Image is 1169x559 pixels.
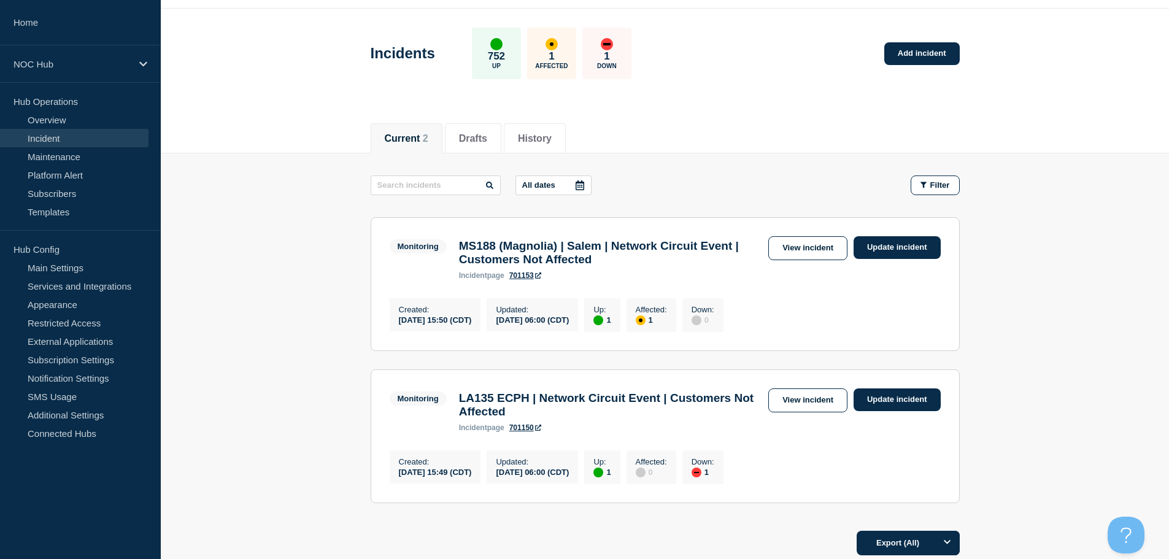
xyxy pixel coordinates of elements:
[390,239,447,253] span: Monitoring
[509,423,541,432] a: 701150
[636,466,667,477] div: 0
[768,388,847,412] a: View incident
[399,457,472,466] p: Created :
[692,457,714,466] p: Down :
[636,305,667,314] p: Affected :
[593,305,611,314] p: Up :
[593,315,603,325] div: up
[14,59,131,69] p: NOC Hub
[768,236,847,260] a: View incident
[854,236,941,259] a: Update incident
[496,457,569,466] p: Updated :
[1108,517,1144,553] iframe: Help Scout Beacon - Open
[459,271,487,280] span: incident
[636,314,667,325] div: 1
[549,50,554,63] p: 1
[423,133,428,144] span: 2
[371,45,435,62] h1: Incidents
[601,38,613,50] div: down
[459,391,762,418] h3: LA135 ECPH | Network Circuit Event | Customers Not Affected
[930,180,950,190] span: Filter
[459,423,487,432] span: incident
[488,50,505,63] p: 752
[509,271,541,280] a: 701153
[636,468,646,477] div: disabled
[522,180,555,190] p: All dates
[459,271,504,280] p: page
[593,457,611,466] p: Up :
[518,133,552,144] button: History
[385,133,428,144] button: Current 2
[692,305,714,314] p: Down :
[399,305,472,314] p: Created :
[399,466,472,477] div: [DATE] 15:49 (CDT)
[546,38,558,50] div: affected
[492,63,501,69] p: Up
[496,466,569,477] div: [DATE] 06:00 (CDT)
[935,531,960,555] button: Options
[371,175,501,195] input: Search incidents
[399,314,472,325] div: [DATE] 15:50 (CDT)
[692,314,714,325] div: 0
[459,423,504,432] p: page
[535,63,568,69] p: Affected
[857,531,960,555] button: Export (All)
[597,63,617,69] p: Down
[515,175,592,195] button: All dates
[459,239,762,266] h3: MS188 (Magnolia) | Salem | Network Circuit Event | Customers Not Affected
[636,315,646,325] div: affected
[593,468,603,477] div: up
[593,314,611,325] div: 1
[692,315,701,325] div: disabled
[604,50,609,63] p: 1
[593,466,611,477] div: 1
[854,388,941,411] a: Update incident
[496,305,569,314] p: Updated :
[390,391,447,406] span: Monitoring
[496,314,569,325] div: [DATE] 06:00 (CDT)
[911,175,960,195] button: Filter
[692,468,701,477] div: down
[636,457,667,466] p: Affected :
[459,133,487,144] button: Drafts
[884,42,960,65] a: Add incident
[490,38,503,50] div: up
[692,466,714,477] div: 1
